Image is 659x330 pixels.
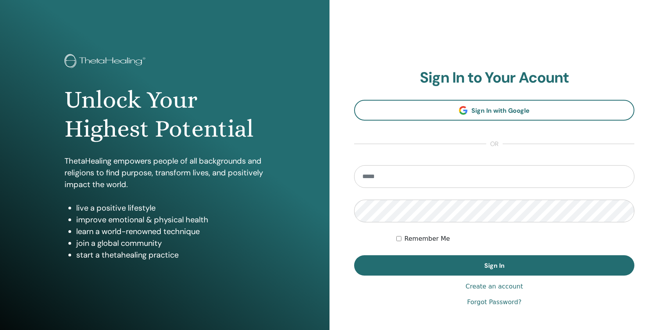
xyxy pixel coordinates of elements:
[486,139,503,149] span: or
[467,298,521,307] a: Forgot Password?
[405,234,450,243] label: Remember Me
[471,106,530,115] span: Sign In with Google
[396,234,634,243] div: Keep me authenticated indefinitely or until I manually logout
[76,214,265,225] li: improve emotional & physical health
[484,261,505,270] span: Sign In
[64,85,265,144] h1: Unlock Your Highest Potential
[76,237,265,249] li: join a global community
[354,255,634,276] button: Sign In
[76,249,265,261] li: start a thetahealing practice
[64,155,265,190] p: ThetaHealing empowers people of all backgrounds and religions to find purpose, transform lives, a...
[354,100,634,121] a: Sign In with Google
[354,69,634,87] h2: Sign In to Your Acount
[76,225,265,237] li: learn a world-renowned technique
[76,202,265,214] li: live a positive lifestyle
[466,282,523,291] a: Create an account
